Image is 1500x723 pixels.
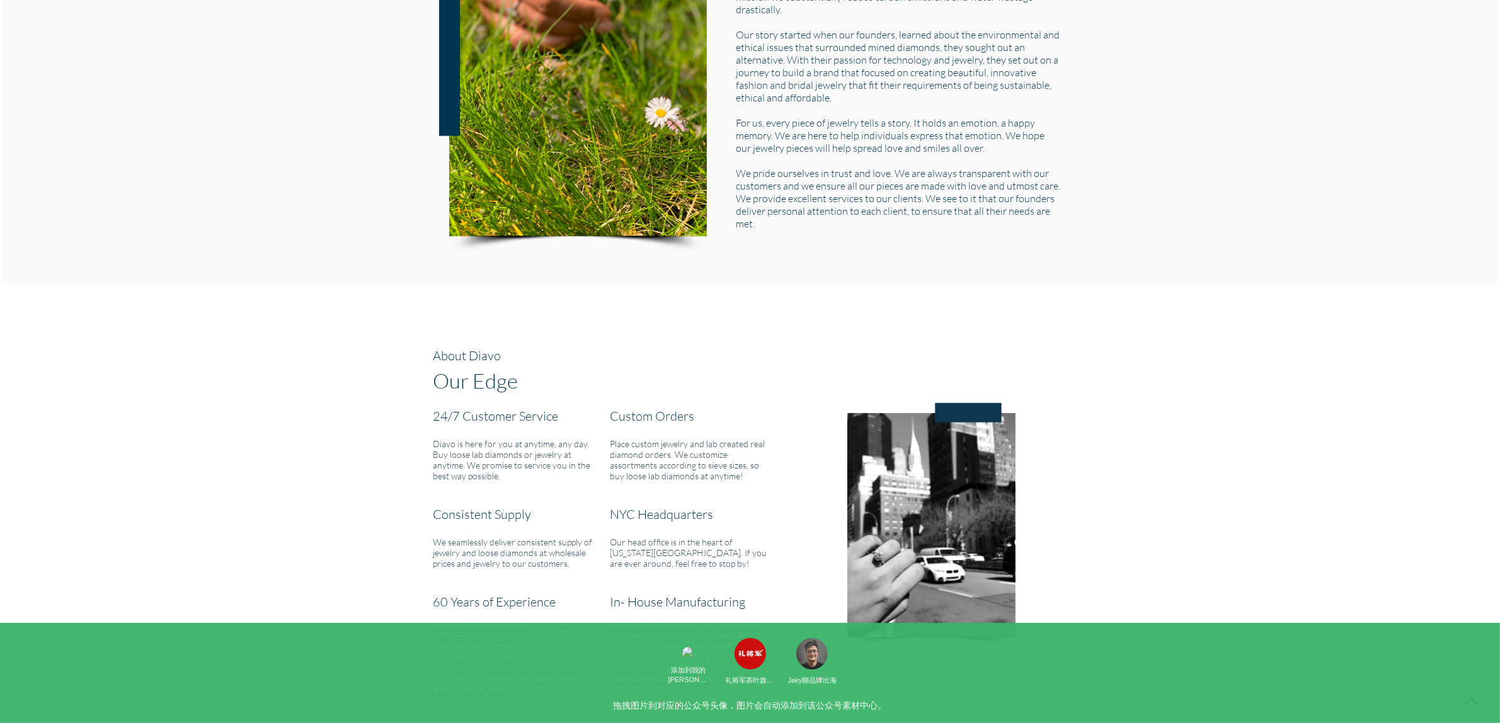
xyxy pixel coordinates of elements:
h3: Consistent Supply [433,496,605,532]
h6: Our head office is in the heart of [US_STATE][GEOGRAPHIC_DATA]. If you are ever around, feel free... [610,537,772,569]
img: our-edge [847,403,1016,649]
h6: Diavo is here for you at anytime, any day. Buy loose lab diamonds or jewelry at anytime. We promi... [433,438,605,481]
h6: We seamlessly deliver consistent supply of jewelry and loose diamonds at wholesale prices and jew... [433,537,605,569]
h1: Our Edge [433,368,518,393]
h3: 60 Years of Experience [433,584,605,619]
h3: About Diavo [433,348,501,363]
h3: In- House Manufacturing [610,584,772,619]
iframe: Drift Widget Chat Controller [1437,660,1485,708]
h6: Place custom jewelry and lab created real diamond orders. We customize assortments according to s... [610,438,772,481]
iframe: Drift Widget Chat Window [1240,529,1492,668]
h3: 24/7 Customer Service [433,398,605,433]
h3: Custom Orders [610,398,772,433]
h3: NYC Headquarters [610,496,772,532]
